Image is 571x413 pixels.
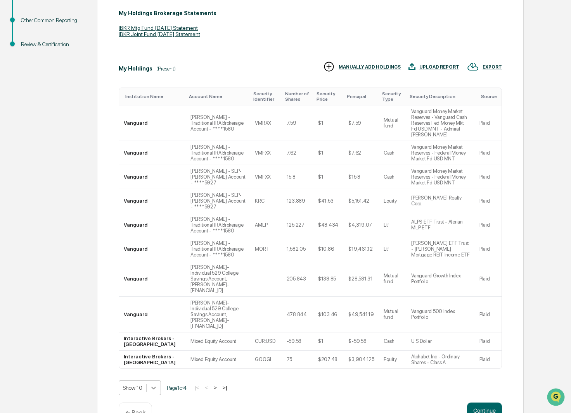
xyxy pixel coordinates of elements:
[253,91,279,102] div: Toggle SortBy
[344,105,379,141] td: $7.59
[250,189,282,213] td: KRC
[211,384,219,391] button: >
[5,109,52,123] a: 🔎Data Lookup
[475,351,502,368] td: Plaid
[282,213,313,237] td: 125.227
[313,332,344,351] td: $1
[16,112,49,120] span: Data Lookup
[21,16,85,24] div: Other Common Reporting
[186,297,250,332] td: [PERSON_NAME]-Individual 529 College Savings Account, [PERSON_NAME]-[FINANCIAL_ID]
[344,332,379,351] td: $-59.58
[250,213,282,237] td: AMLP
[285,91,310,102] div: Toggle SortBy
[313,141,344,165] td: $1
[410,94,472,99] div: Toggle SortBy
[344,213,379,237] td: $4,319.07
[282,105,313,141] td: 7.59
[282,351,313,368] td: 75
[119,31,502,37] div: IBKR Joint Fund [DATE] Statement
[407,351,475,368] td: Alphabet Inc - Ordinary Shares - Class A
[192,384,201,391] button: |<
[475,332,502,351] td: Plaid
[77,131,94,137] span: Pylon
[344,165,379,189] td: $15.8
[379,189,407,213] td: Equity
[21,40,85,48] div: Review & Certification
[313,261,344,297] td: $138.85
[379,351,407,368] td: Equity
[26,59,127,67] div: Start new chat
[344,351,379,368] td: $3,904.125
[186,261,250,297] td: [PERSON_NAME]-Individual 529 College Savings Account, [PERSON_NAME]-[FINANCIAL_ID]
[344,237,379,261] td: $19,461.12
[8,59,22,73] img: 1746055101610-c473b297-6a78-478c-a979-82029cc54cd1
[8,98,14,105] div: 🖐️
[186,332,250,351] td: Mixed Equity Account
[313,105,344,141] td: $1
[313,213,344,237] td: $48.434
[250,351,282,368] td: GOOGL
[186,165,250,189] td: [PERSON_NAME] - SEP-[PERSON_NAME] Account - ****5927
[119,261,186,297] td: Vanguard
[344,189,379,213] td: $5,151.42
[220,384,229,391] button: >|
[132,62,141,71] button: Start new chat
[347,94,375,99] div: Toggle SortBy
[379,141,407,165] td: Cash
[379,105,407,141] td: Mutual fund
[250,237,282,261] td: MORT
[475,105,502,141] td: Plaid
[467,61,479,72] img: EXPORT
[407,165,475,189] td: Vanguard Money Market Reserves - Federal Money Market Fd USD MNT
[483,64,502,70] div: EXPORT
[5,95,53,108] a: 🖐️Preclearance
[119,10,216,16] div: My Holdings Brokerage Statements
[186,141,250,165] td: [PERSON_NAME] - Traditional IRA Brokerage Account - ****1580
[379,297,407,332] td: Mutual fund
[125,94,183,99] div: Toggle SortBy
[313,237,344,261] td: $10.86
[119,105,186,141] td: Vanguard
[407,297,475,332] td: Vanguard 500 Index Portfolio
[475,189,502,213] td: Plaid
[475,297,502,332] td: Plaid
[313,189,344,213] td: $41.53
[546,387,567,408] iframe: Open customer support
[8,16,141,29] p: How can we help?
[481,94,498,99] div: Toggle SortBy
[55,131,94,137] a: Powered byPylon
[119,141,186,165] td: Vanguard
[189,94,247,99] div: Toggle SortBy
[282,261,313,297] td: 205.843
[313,351,344,368] td: $207.48
[323,61,335,72] img: MANUALLY ADD HOLDINGS
[56,98,62,105] div: 🗄️
[419,64,459,70] div: UPLOAD REPORT
[250,105,282,141] td: VMRXX
[186,189,250,213] td: [PERSON_NAME] - SEP-[PERSON_NAME] Account - ****5927
[407,141,475,165] td: Vanguard Money Market Reserves - Federal Money Market Fd USD MNT
[20,35,128,43] input: Clear
[202,384,210,391] button: <
[408,61,415,72] img: UPLOAD REPORT
[26,67,98,73] div: We're available if you need us!
[186,105,250,141] td: [PERSON_NAME] - Traditional IRA Brokerage Account - ****1580
[156,65,176,72] div: (Present)
[407,332,475,351] td: U S Dollar
[250,141,282,165] td: VMFXX
[119,351,186,368] td: Interactive Brokers - [GEOGRAPHIC_DATA]
[379,213,407,237] td: Etf
[16,98,50,105] span: Preclearance
[186,213,250,237] td: [PERSON_NAME] - Traditional IRA Brokerage Account - ****1580
[186,351,250,368] td: Mixed Equity Account
[475,141,502,165] td: Plaid
[282,141,313,165] td: 7.62
[344,261,379,297] td: $28,581.31
[475,213,502,237] td: Plaid
[250,165,282,189] td: VMFXX
[119,165,186,189] td: Vanguard
[119,25,502,31] div: IBKR Mtg Fund [DATE] Statement
[407,105,475,141] td: Vanguard Money Market Reserves - Vanguard Cash Reserves Fed Money Mkt Fd USD MNT - Admiral [PERSO...
[119,297,186,332] td: Vanguard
